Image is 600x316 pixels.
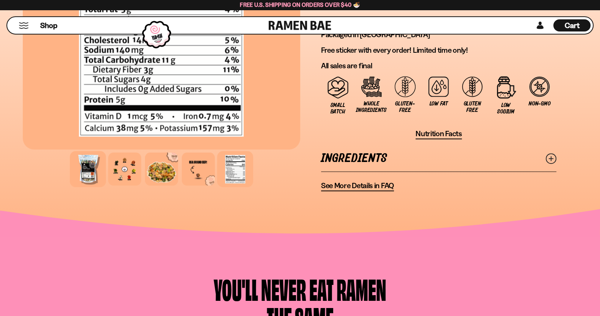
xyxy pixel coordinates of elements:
[553,17,591,34] div: Cart
[565,21,580,30] span: Cart
[40,19,57,31] a: Shop
[392,101,418,113] span: Gluten-free
[309,275,334,303] div: Eat
[529,101,550,107] span: Non-GMO
[19,22,29,29] button: Mobile Menu Trigger
[321,145,556,171] a: Ingredients
[261,275,306,303] div: Never
[430,101,448,107] span: Low Fat
[325,102,351,115] span: Small Batch
[321,181,394,191] a: See More Details in FAQ
[321,61,556,71] p: All sales are final
[493,102,519,115] span: Low Sodium
[416,129,462,138] span: Nutrition Facts
[337,275,386,303] div: Ramen
[321,181,394,190] span: See More Details in FAQ
[459,101,485,113] span: Gluten Free
[240,1,360,8] span: Free U.S. Shipping on Orders over $40 🍜
[356,101,386,113] span: Whole Ingredients
[40,20,57,31] span: Shop
[321,46,468,55] span: Free sticker with every order! Limited time only!
[214,275,258,303] div: You'll
[416,129,462,139] button: Nutrition Facts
